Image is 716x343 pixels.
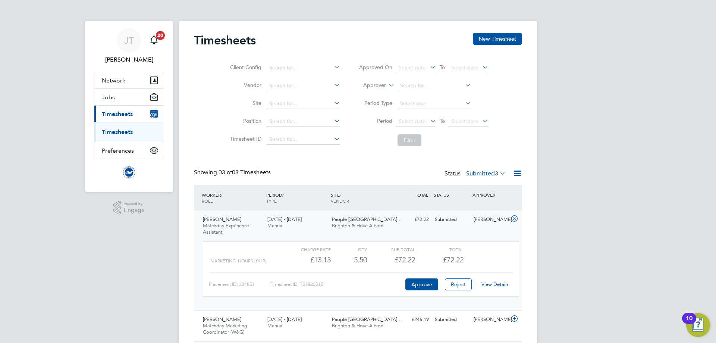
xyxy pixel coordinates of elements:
span: [DATE] - [DATE] [267,216,302,222]
label: Approved On [359,64,392,71]
div: 5.50 [331,254,367,266]
span: 20 [156,31,165,40]
div: APPROVER [471,188,509,202]
a: View Details [481,281,509,287]
div: PERIOD [264,188,329,208]
span: To [437,62,447,72]
span: TYPE [266,198,277,204]
span: People [GEOGRAPHIC_DATA]… [332,216,402,222]
span: / [340,192,341,198]
input: Search for... [267,99,340,109]
button: Approve [405,278,438,290]
div: WORKER [200,188,264,208]
div: STATUS [432,188,471,202]
span: Jobs [102,94,115,101]
a: 20 [147,28,161,52]
input: Search for... [267,116,340,127]
label: Timesheet ID [228,135,261,142]
span: Matchday Experience Assistant [203,222,249,235]
input: Search for... [267,63,340,73]
div: [PERSON_NAME] [471,213,509,226]
span: [DATE] - [DATE] [267,316,302,322]
a: Powered byEngage [113,201,145,215]
label: Submitted [466,170,506,177]
div: £13.13 [283,254,331,266]
input: Search for... [398,81,471,91]
span: TOTAL [415,192,428,198]
span: [PERSON_NAME] [203,216,241,222]
div: Submitted [432,213,471,226]
span: People [GEOGRAPHIC_DATA]… [332,316,402,322]
button: Reject [445,278,472,290]
span: Timesheets [102,110,133,118]
button: Jobs [94,89,164,105]
div: [PERSON_NAME] [471,314,509,326]
a: Go to home page [94,166,164,178]
div: Total [415,245,463,254]
div: Placement ID: 304851 [209,278,270,290]
div: 10 [686,318,693,328]
div: Timesheet ID: TS1830510 [270,278,403,290]
div: £72.22 [393,213,432,226]
div: Charge rate [283,245,331,254]
div: £72.22 [367,254,415,266]
label: Client Config [228,64,261,71]
span: / [221,192,222,198]
button: Timesheets [94,106,164,122]
span: Engage [124,207,145,213]
span: MARKETING_HOURS (£/HR) [210,258,266,264]
span: Select date [399,64,425,71]
nav: Main navigation [85,21,173,192]
span: / [282,192,284,198]
span: Jemma Thrower [94,55,164,64]
div: Submitted [432,314,471,326]
div: Status [445,169,507,179]
a: JT[PERSON_NAME] [94,28,164,64]
span: Network [102,77,125,84]
a: Timesheets [102,128,133,135]
div: £246.19 [393,314,432,326]
span: Brighton & Hove Albion [332,222,383,229]
span: Matchday Marketing Coordinator (W&G) [203,322,247,335]
input: Search for... [267,134,340,145]
div: Timesheets [94,122,164,142]
label: Approver [352,82,386,89]
div: SITE [329,188,393,208]
span: £72.22 [443,255,464,264]
label: Period [359,118,392,124]
div: Showing [194,169,272,177]
button: Filter [398,134,421,146]
img: brightonandhovealbion-logo-retina.png [123,166,135,178]
button: New Timesheet [473,33,522,45]
span: 03 Timesheets [219,169,271,176]
label: Site [228,100,261,106]
span: Select date [451,64,478,71]
span: Select date [451,118,478,125]
span: Brighton & Hove Albion [332,322,383,329]
div: Sub Total [367,245,415,254]
button: Preferences [94,142,164,159]
input: Select one [398,99,471,109]
span: VENDOR [331,198,349,204]
label: Period Type [359,100,392,106]
h2: Timesheets [194,33,256,48]
span: Manual [267,222,283,229]
button: Network [94,72,164,88]
span: Preferences [102,147,134,154]
span: 03 of [219,169,232,176]
button: Open Resource Center, 10 new notifications [686,313,710,337]
span: Powered by [124,201,145,207]
input: Search for... [267,81,340,91]
span: [PERSON_NAME] [203,316,241,322]
span: Select date [399,118,425,125]
span: ROLE [202,198,213,204]
span: 3 [495,170,498,177]
label: Position [228,118,261,124]
label: Vendor [228,82,261,88]
div: QTY [331,245,367,254]
span: To [437,116,447,126]
span: Manual [267,322,283,329]
span: JT [124,35,134,45]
